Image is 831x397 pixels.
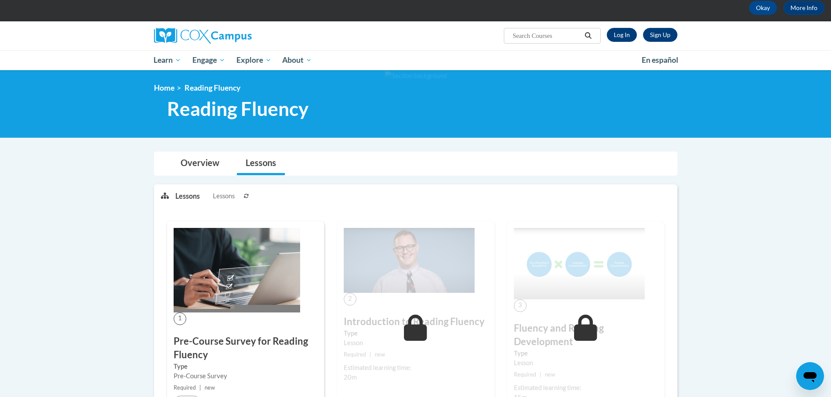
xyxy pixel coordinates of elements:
[344,351,366,358] span: Required
[514,322,658,349] h3: Fluency and Reading Development
[154,28,320,44] a: Cox Campus
[375,351,385,358] span: new
[174,362,318,371] label: Type
[514,371,536,378] span: Required
[749,1,777,15] button: Okay
[344,363,488,373] div: Estimated learning time:
[581,31,595,41] button: Search
[344,293,356,305] span: 2
[205,384,215,391] span: new
[192,55,225,65] span: Engage
[277,50,318,70] a: About
[636,51,684,69] a: En español
[174,312,186,325] span: 1
[236,55,271,65] span: Explore
[540,371,541,378] span: |
[344,373,357,381] span: 20m
[174,335,318,362] h3: Pre-Course Survey for Reading Fluency
[174,228,300,312] img: Course Image
[167,97,308,120] span: Reading Fluency
[545,371,555,378] span: new
[213,191,235,201] span: Lessons
[154,83,174,92] a: Home
[514,299,527,312] span: 3
[174,384,196,391] span: Required
[154,55,181,65] span: Learn
[514,383,658,393] div: Estimated learning time:
[385,71,447,81] img: Section background
[172,152,228,175] a: Overview
[643,28,677,42] a: Register
[642,55,678,64] span: En español
[174,371,318,381] div: Pre-Course Survey
[344,338,488,348] div: Lesson
[185,83,240,92] span: Reading Fluency
[512,31,581,41] input: Search Courses
[344,329,488,338] label: Type
[141,50,691,70] div: Main menu
[369,351,371,358] span: |
[282,55,312,65] span: About
[154,28,252,44] img: Cox Campus
[607,28,637,42] a: Log In
[514,228,645,299] img: Course Image
[187,50,231,70] a: Engage
[175,191,200,201] p: Lessons
[344,315,488,329] h3: Introduction to Reading Fluency
[199,384,201,391] span: |
[783,1,824,15] a: More Info
[237,152,285,175] a: Lessons
[514,349,658,358] label: Type
[148,50,187,70] a: Learn
[231,50,277,70] a: Explore
[796,362,824,390] iframe: Button to launch messaging window
[344,228,475,293] img: Course Image
[514,358,658,368] div: Lesson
